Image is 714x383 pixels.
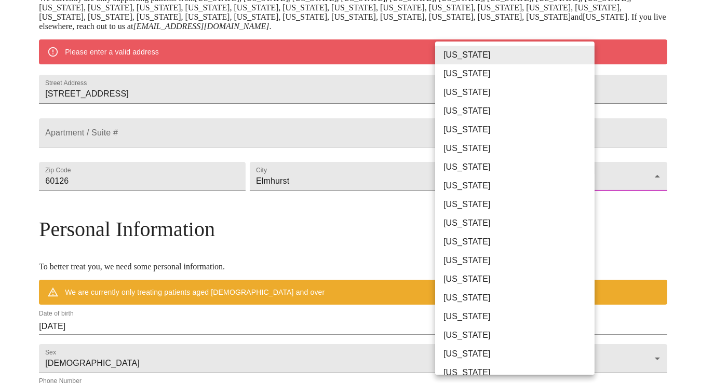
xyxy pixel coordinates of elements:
[435,120,602,139] li: [US_STATE]
[435,176,602,195] li: [US_STATE]
[435,102,602,120] li: [US_STATE]
[435,251,602,270] li: [US_STATE]
[435,214,602,232] li: [US_STATE]
[435,232,602,251] li: [US_STATE]
[435,363,602,382] li: [US_STATE]
[435,139,602,158] li: [US_STATE]
[435,307,602,326] li: [US_STATE]
[435,83,602,102] li: [US_STATE]
[435,289,602,307] li: [US_STATE]
[435,345,602,363] li: [US_STATE]
[435,195,602,214] li: [US_STATE]
[435,158,602,176] li: [US_STATE]
[435,46,602,64] li: [US_STATE]
[435,270,602,289] li: [US_STATE]
[435,64,602,83] li: [US_STATE]
[435,326,602,345] li: [US_STATE]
